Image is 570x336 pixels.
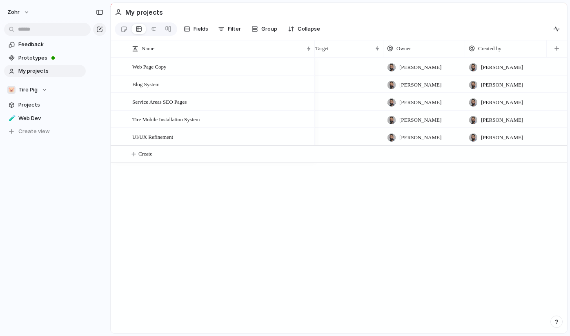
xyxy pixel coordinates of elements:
[9,113,14,123] div: 🧪
[481,63,523,71] span: [PERSON_NAME]
[18,40,83,49] span: Feedback
[4,38,86,51] a: Feedback
[18,127,50,136] span: Create view
[18,101,83,109] span: Projects
[478,45,501,53] span: Created by
[138,150,152,158] span: Create
[4,52,86,64] a: Prototypes
[132,132,173,141] span: UI/UX Refinement
[125,7,163,17] h2: My projects
[215,22,244,36] button: Filter
[18,54,83,62] span: Prototypes
[298,25,320,33] span: Collapse
[285,22,323,36] button: Collapse
[132,62,166,71] span: Web Page Copy
[399,116,441,124] span: [PERSON_NAME]
[18,114,83,122] span: Web Dev
[7,114,16,122] button: 🧪
[132,97,187,106] span: Service Areas SEO Pages
[399,63,441,71] span: [PERSON_NAME]
[315,45,329,53] span: Target
[4,99,86,111] a: Projects
[7,8,20,16] span: zohr
[142,45,154,53] span: Name
[228,25,241,33] span: Filter
[399,81,441,89] span: [PERSON_NAME]
[481,81,523,89] span: [PERSON_NAME]
[4,65,86,77] a: My projects
[132,114,200,124] span: Tire Mobile Installation System
[261,25,277,33] span: Group
[4,125,86,138] button: Create view
[399,98,441,107] span: [PERSON_NAME]
[396,45,411,53] span: Owner
[18,86,38,94] span: Tire Pig
[399,134,441,142] span: [PERSON_NAME]
[7,86,16,94] div: 🐷
[194,25,208,33] span: Fields
[180,22,212,36] button: Fields
[247,22,281,36] button: Group
[4,112,86,125] a: 🧪Web Dev
[18,67,83,75] span: My projects
[132,79,160,89] span: Blog System
[481,134,523,142] span: [PERSON_NAME]
[4,6,34,19] button: zohr
[481,116,523,124] span: [PERSON_NAME]
[4,84,86,96] button: 🐷Tire Pig
[481,98,523,107] span: [PERSON_NAME]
